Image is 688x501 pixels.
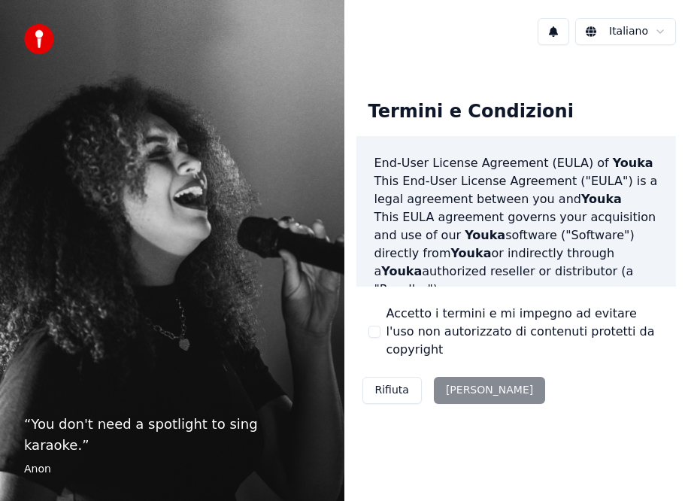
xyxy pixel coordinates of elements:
span: Youka [581,192,622,206]
h3: End-User License Agreement (EULA) of [374,154,659,172]
footer: Anon [24,462,320,477]
img: youka [24,24,54,54]
span: Youka [450,246,491,260]
label: Accetto i termini e mi impegno ad evitare l'uso non autorizzato di contenuti protetti da copyright [386,305,665,359]
button: Rifiuta [362,377,422,404]
span: Youka [381,264,422,278]
div: Termini e Condizioni [356,88,586,136]
p: This EULA agreement governs your acquisition and use of our software ("Software") directly from o... [374,208,659,299]
span: Youka [465,228,505,242]
span: Youka [613,156,653,170]
p: This End-User License Agreement ("EULA") is a legal agreement between you and [374,172,659,208]
p: “ You don't need a spotlight to sing karaoke. ” [24,414,320,456]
